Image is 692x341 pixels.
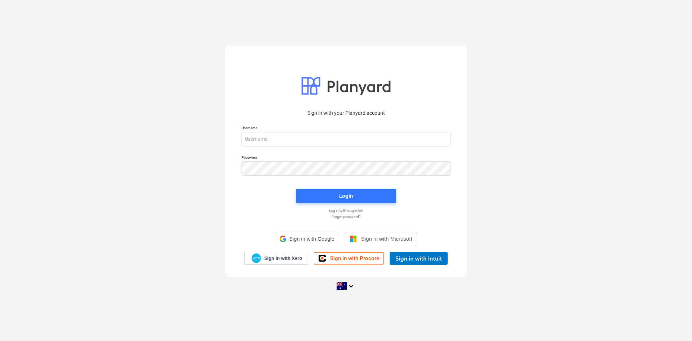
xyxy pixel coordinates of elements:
[252,253,261,263] img: Xero logo
[238,208,454,213] a: Log in with magic link
[314,252,384,265] a: Sign in with Procore
[241,126,451,132] p: Username
[241,132,451,147] input: Username
[238,214,454,219] a: Forgot password?
[350,235,357,242] img: Microsoft logo
[289,236,334,242] span: Sign in with Google
[241,109,451,117] p: Sign in with your Planyard account
[275,232,339,246] div: Sign in with Google
[339,191,353,201] div: Login
[296,189,396,203] button: Login
[330,255,379,262] span: Sign in with Procore
[264,255,302,262] span: Sign in with Xero
[244,252,309,265] a: Sign in with Xero
[241,155,451,161] p: Password
[361,236,412,242] span: Sign in with Microsoft
[347,282,355,290] i: keyboard_arrow_down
